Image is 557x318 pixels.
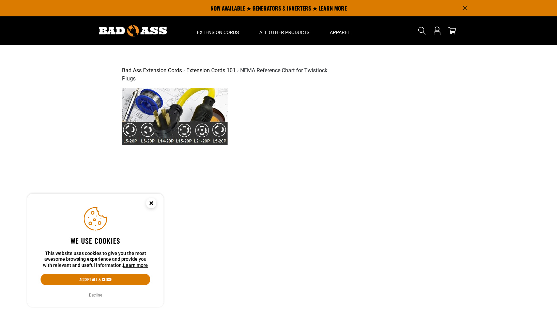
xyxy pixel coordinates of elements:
[99,25,167,36] img: Bad Ass Extension Cords
[197,29,239,35] span: Extension Cords
[186,67,236,74] a: Extension Cords 101
[27,194,164,307] aside: Cookie Consent
[249,16,320,45] summary: All Other Products
[417,25,428,36] summary: Search
[259,29,309,35] span: All Other Products
[41,274,150,285] button: Accept all & close
[122,88,228,145] img: NEMA Reference Chart for Twistlock Plugs
[183,67,185,74] span: ›
[122,66,331,83] nav: breadcrumbs
[237,67,239,74] span: ›
[41,251,150,269] p: This website uses cookies to give you the most awesome browsing experience and provide you with r...
[320,16,360,45] summary: Apparel
[122,67,182,74] a: Bad Ass Extension Cords
[87,292,104,299] button: Decline
[123,262,148,268] a: Learn more
[122,67,327,82] span: NEMA Reference Chart for Twistlock Plugs
[187,16,249,45] summary: Extension Cords
[41,236,150,245] h2: We use cookies
[330,29,350,35] span: Apparel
